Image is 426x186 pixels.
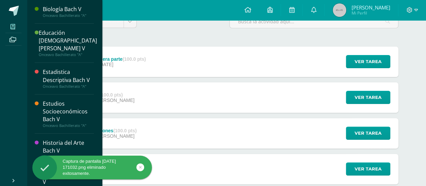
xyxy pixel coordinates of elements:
[355,91,382,104] span: Ver tarea
[43,139,94,159] a: Historia del Arte Bach VOnceavo Bachillerato "A"
[63,56,146,62] div: Informe final primera parte
[43,5,94,13] div: Biología Bach V
[113,128,137,133] strong: (100.0 pts)
[99,92,123,98] strong: (100.0 pts)
[333,3,346,17] img: 45x45
[351,4,390,11] span: [PERSON_NAME]
[43,100,94,128] a: Estudios Socioeconómicos Bach VOnceavo Bachillerato "A"
[39,29,97,57] a: Educación [DEMOGRAPHIC_DATA][PERSON_NAME] VOnceavo Bachillerato "A"
[43,155,94,159] div: Onceavo Bachillerato "A"
[351,10,390,16] span: Mi Perfil
[43,5,94,18] a: Biología Bach VOnceavo Bachillerato "A"
[355,163,382,175] span: Ver tarea
[43,123,94,128] div: Onceavo Bachillerato "A"
[81,98,134,103] span: [DATE][PERSON_NAME]
[39,29,97,52] div: Educación [DEMOGRAPHIC_DATA][PERSON_NAME] V
[81,133,134,139] span: [DATE][PERSON_NAME]
[355,127,382,139] span: Ver tarea
[98,62,113,67] span: [DATE]
[346,127,390,140] button: Ver tarea
[43,68,94,88] a: Estadistica Descriptiva Bach VOnceavo Bachillerato "A"
[230,15,398,28] input: Busca la actividad aquí...
[123,56,146,62] strong: (100.0 pts)
[43,13,94,18] div: Onceavo Bachillerato "A"
[39,52,97,57] div: Onceavo Bachillerato "A"
[43,68,94,84] div: Estadistica Descriptiva Bach V
[346,162,390,176] button: Ver tarea
[346,55,390,68] button: Ver tarea
[43,139,94,155] div: Historia del Arte Bach V
[43,84,94,89] div: Onceavo Bachillerato "A"
[43,100,94,123] div: Estudios Socioeconómicos Bach V
[355,55,382,68] span: Ver tarea
[32,158,152,177] div: Captura de pantalla [DATE] 171032.png eliminado exitosamente.
[346,91,390,104] button: Ver tarea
